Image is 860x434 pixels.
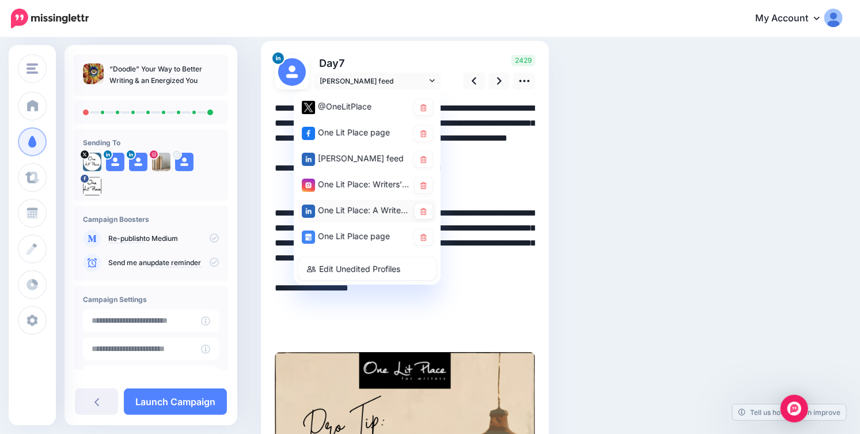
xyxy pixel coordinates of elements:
span: [PERSON_NAME] feed [320,75,427,87]
div: One Lit Place: A Writers Center page [302,203,409,218]
img: google_business-square.png [302,231,315,244]
p: Send me an [108,258,219,268]
img: user_default_image.png [278,58,306,86]
span: 7 [339,57,344,69]
img: instagram-square.png [302,179,315,192]
img: user_default_image.png [175,153,194,171]
img: user_default_image.png [129,153,147,171]
img: user_default_image.png [106,153,124,171]
img: 13043414_449461611913243_5098636831964495478_n-bsa31789.jpg [83,177,101,195]
img: 49724003_233771410843130_8501858999036018688_n-bsa100218.jpg [152,153,171,171]
div: One Lit Place page [302,126,409,140]
p: to Medium [108,233,219,244]
div: One Lit Place: Writers’ Center account [302,178,409,192]
img: Missinglettr [11,9,89,28]
a: Tell us how we can improve [733,405,846,420]
a: [PERSON_NAME] feed [314,73,441,89]
div: @OneLitPlace [302,100,409,114]
img: 0654213304200140beef27a9d2bc739b_thumb.jpg [83,63,104,84]
img: linkedin-square.png [302,205,315,218]
img: mjLeI_jM-21866.jpg [83,153,101,171]
div: Open Intercom Messenger [781,395,808,422]
div: One Lit Place page [302,229,409,244]
h4: Campaign Settings [83,295,219,304]
img: menu.png [26,63,38,74]
img: linkedin-square.png [302,153,315,166]
img: twitter-square.png [302,101,315,114]
img: facebook-square.png [302,127,315,140]
p: “Doodle” Your Way to Better Writing & an Energized You [109,63,219,86]
a: Edit Unedited Profiles [298,258,436,280]
a: Re-publish [108,234,143,243]
a: update reminder [147,258,201,267]
div: [PERSON_NAME] feed [302,152,409,166]
h4: Campaign Boosters [83,215,219,224]
span: 2429 [512,55,535,66]
p: Day [314,55,442,71]
h4: Sending To [83,138,219,147]
a: My Account [744,5,843,33]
